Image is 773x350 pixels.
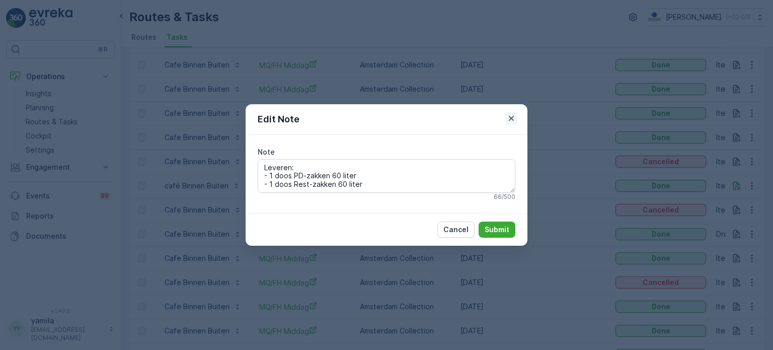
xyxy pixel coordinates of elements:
p: Submit [485,225,509,235]
button: Cancel [437,222,475,238]
p: Edit Note [258,112,299,126]
textarea: Leveren: - 1 doos PD-zakken 60 liter - 1 doos Rest-zakken 60 liter [258,159,515,192]
button: Submit [479,222,515,238]
p: Cancel [443,225,469,235]
label: Note [258,148,275,156]
p: 66 / 500 [494,193,515,201]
